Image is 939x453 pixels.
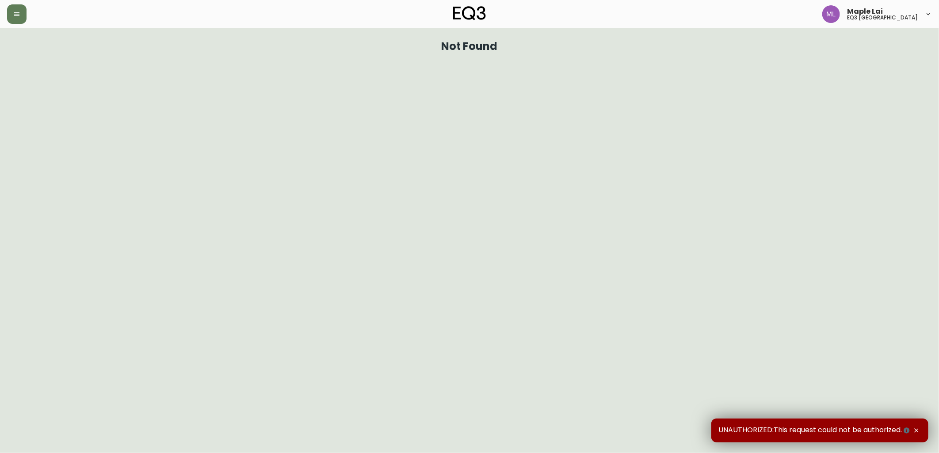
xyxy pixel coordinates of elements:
span: Maple Lai [847,8,883,15]
span: UNAUTHORIZED:This request could not be authorized. [718,426,912,435]
h1: Not Found [442,42,498,50]
h5: eq3 [GEOGRAPHIC_DATA] [847,15,918,20]
img: 61e28cffcf8cc9f4e300d877dd684943 [822,5,840,23]
img: logo [453,6,486,20]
